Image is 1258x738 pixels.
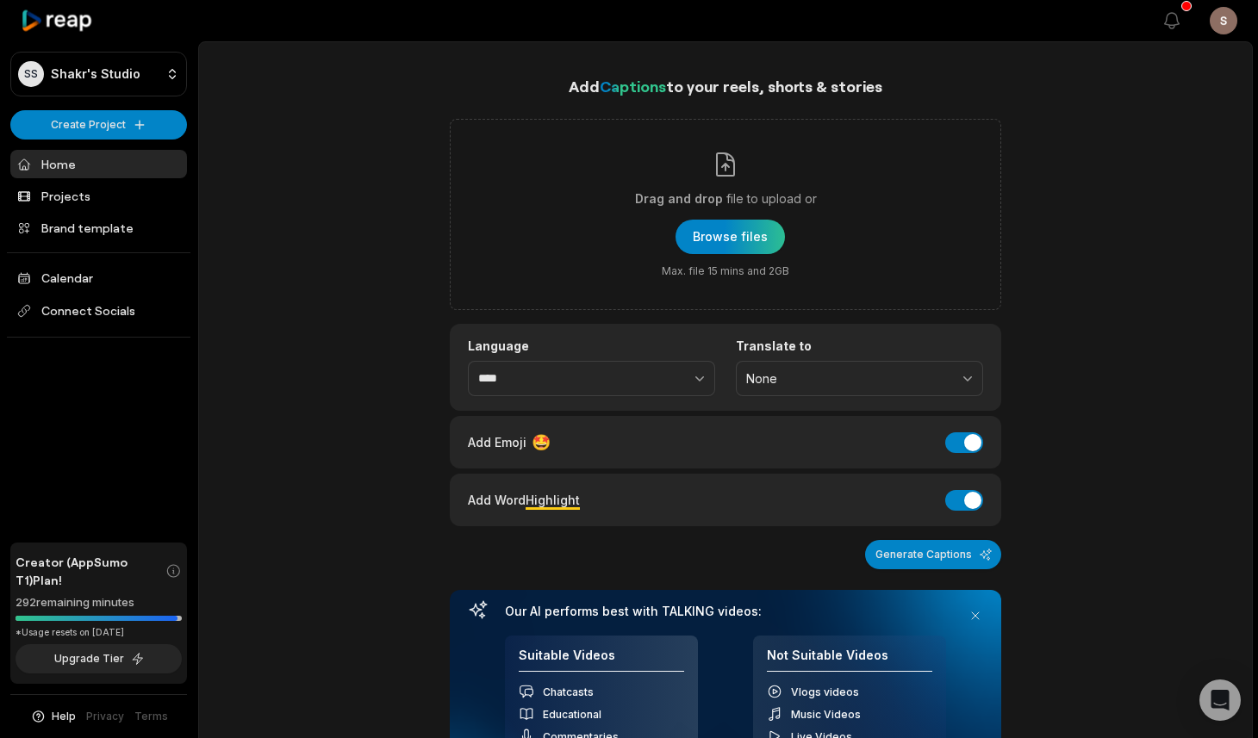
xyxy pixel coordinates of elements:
[505,604,946,619] h3: Our AI performs best with TALKING videos:
[468,433,526,451] span: Add Emoji
[736,361,983,397] button: None
[10,182,187,210] a: Projects
[10,214,187,242] a: Brand template
[865,540,1001,569] button: Generate Captions
[16,553,165,589] span: Creator (AppSumo T1) Plan!
[726,189,817,209] span: file to upload or
[767,648,932,673] h4: Not Suitable Videos
[532,431,551,454] span: 🤩
[86,709,124,724] a: Privacy
[468,338,715,354] label: Language
[526,493,580,507] span: Highlight
[10,110,187,140] button: Create Project
[519,648,684,673] h4: Suitable Videos
[51,66,140,82] p: Shakr's Studio
[10,295,187,326] span: Connect Socials
[746,371,949,387] span: None
[30,709,76,724] button: Help
[10,264,187,292] a: Calendar
[134,709,168,724] a: Terms
[600,77,666,96] span: Captions
[791,708,861,721] span: Music Videos
[1199,679,1241,721] div: Open Intercom Messenger
[450,74,1001,98] h1: Add to your reels, shorts & stories
[635,189,723,209] span: Drag and drop
[676,220,785,254] button: Drag and dropfile to upload orMax. file 15 mins and 2GB
[52,709,76,724] span: Help
[16,644,182,673] button: Upgrade Tier
[736,338,983,354] label: Translate to
[10,150,187,178] a: Home
[791,685,859,698] span: Vlogs videos
[468,488,580,512] div: Add Word
[543,708,601,721] span: Educational
[18,61,44,87] div: SS
[662,264,789,278] span: Max. file 15 mins and 2GB
[543,685,594,698] span: Chatcasts
[16,626,182,639] div: *Usage resets on [DATE]
[16,594,182,611] div: 292 remaining minutes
